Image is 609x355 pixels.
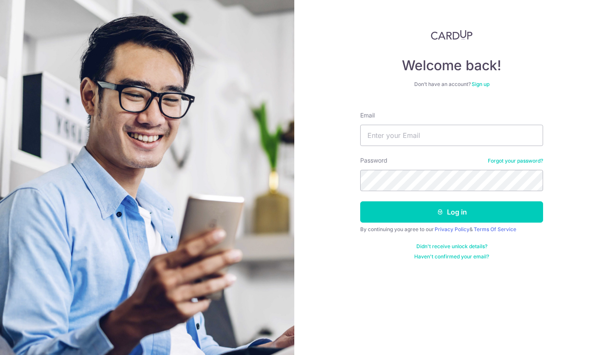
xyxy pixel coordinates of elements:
img: CardUp Logo [431,30,472,40]
input: Enter your Email [360,125,543,146]
label: Email [360,111,375,120]
label: Password [360,156,387,165]
a: Didn't receive unlock details? [416,243,487,250]
a: Forgot your password? [488,157,543,164]
a: Terms Of Service [474,226,516,232]
button: Log in [360,201,543,223]
div: Don’t have an account? [360,81,543,88]
h4: Welcome back! [360,57,543,74]
a: Haven't confirmed your email? [414,253,489,260]
div: By continuing you agree to our & [360,226,543,233]
a: Sign up [472,81,489,87]
a: Privacy Policy [435,226,470,232]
